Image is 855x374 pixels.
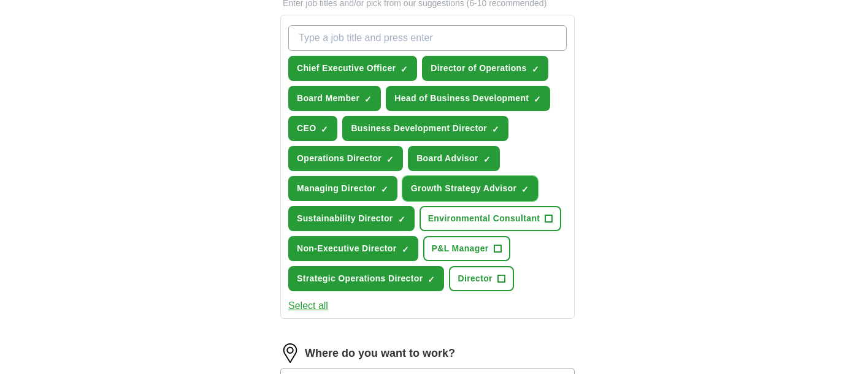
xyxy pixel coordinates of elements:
span: ✓ [521,185,529,194]
span: ✓ [483,155,491,164]
span: Chief Executive Officer [297,62,396,75]
button: Chief Executive Officer✓ [288,56,417,81]
span: ✓ [321,124,328,134]
span: Operations Director [297,152,381,165]
span: Strategic Operations Director [297,272,423,285]
span: Environmental Consultant [428,212,540,225]
button: Environmental Consultant [420,206,562,231]
span: ✓ [402,245,409,254]
img: location.png [280,343,300,363]
button: CEO✓ [288,116,337,141]
span: ✓ [381,185,388,194]
button: Strategic Operations Director✓ [288,266,444,291]
span: Board Member [297,92,359,105]
span: Director of Operations [431,62,526,75]
button: Board Member✓ [288,86,381,111]
button: Non-Executive Director✓ [288,236,418,261]
button: Select all [288,299,328,313]
button: Head of Business Development✓ [386,86,550,111]
span: Non-Executive Director [297,242,397,255]
span: Sustainability Director [297,212,393,225]
span: ✓ [492,124,499,134]
span: P&L Manager [432,242,489,255]
span: Managing Director [297,182,376,195]
button: Managing Director✓ [288,176,397,201]
span: Director [458,272,492,285]
span: ✓ [386,155,394,164]
button: Operations Director✓ [288,146,403,171]
span: Growth Strategy Advisor [411,182,516,195]
span: ✓ [401,64,408,74]
button: P&L Manager [423,236,510,261]
button: Board Advisor✓ [408,146,500,171]
button: Sustainability Director✓ [288,206,415,231]
span: ✓ [428,275,435,284]
span: CEO [297,122,316,135]
span: Board Advisor [416,152,478,165]
span: Head of Business Development [394,92,529,105]
span: Business Development Director [351,122,487,135]
span: ✓ [364,94,372,104]
button: Growth Strategy Advisor✓ [402,176,538,201]
input: Type a job title and press enter [288,25,567,51]
span: ✓ [532,64,539,74]
label: Where do you want to work? [305,345,455,362]
span: ✓ [534,94,541,104]
button: Director of Operations✓ [422,56,548,81]
span: ✓ [398,215,405,224]
button: Business Development Director✓ [342,116,508,141]
button: Director [449,266,513,291]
